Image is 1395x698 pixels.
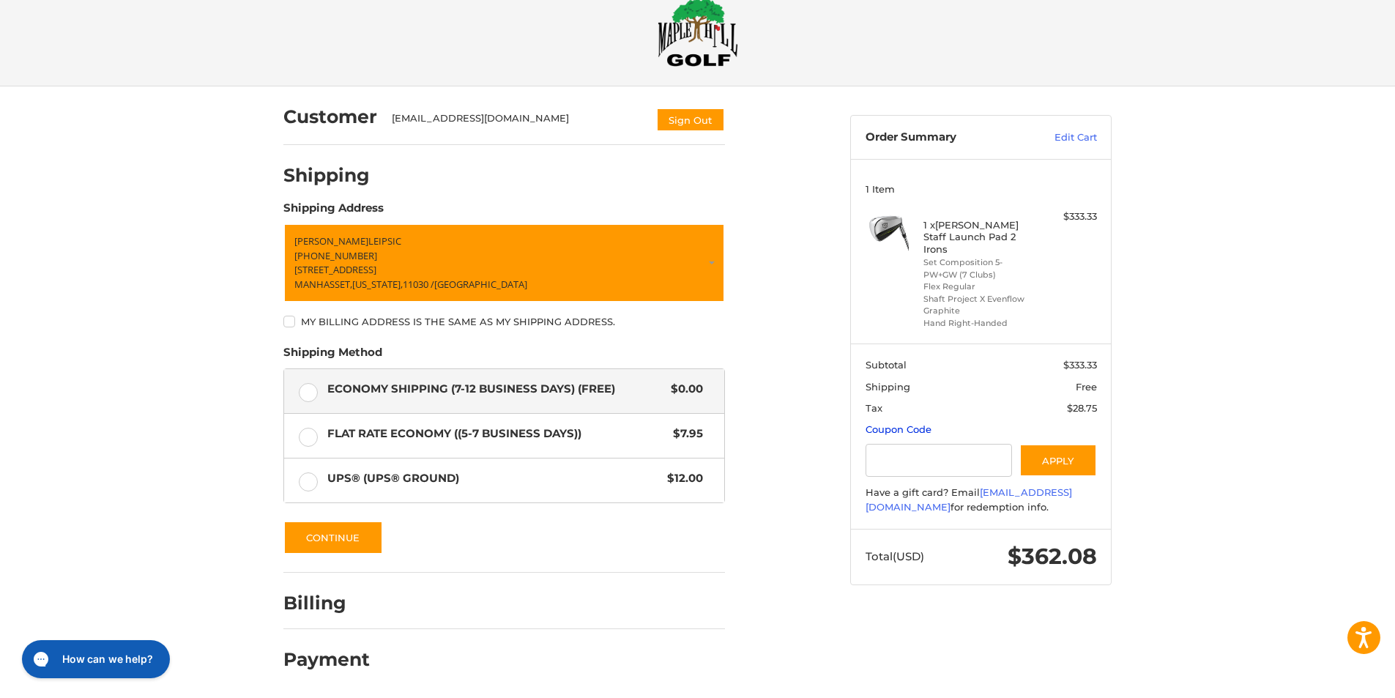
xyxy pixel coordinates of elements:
span: $333.33 [1063,359,1097,371]
span: LEIPSIC [368,234,401,248]
span: [PERSON_NAME] [294,234,368,248]
span: $28.75 [1067,402,1097,414]
li: Shaft Project X Evenflow Graphite [923,293,1035,317]
span: Flat Rate Economy ((5-7 Business Days)) [327,426,666,442]
span: [STREET_ADDRESS] [294,263,376,276]
legend: Shipping Address [283,200,384,223]
label: My billing address is the same as my shipping address. [283,316,725,327]
span: Total (USD) [866,549,924,563]
h2: Shipping [283,164,370,187]
span: Shipping [866,381,910,393]
button: Sign Out [656,108,725,132]
span: [US_STATE], [352,278,403,291]
h3: Order Summary [866,130,1023,145]
h2: Payment [283,648,370,671]
div: Have a gift card? Email for redemption info. [866,486,1097,514]
span: Tax [866,402,882,414]
button: Apply [1019,444,1097,477]
span: $0.00 [663,381,703,398]
span: [GEOGRAPHIC_DATA] [434,278,527,291]
div: $333.33 [1039,209,1097,224]
button: Continue [283,521,383,554]
a: Enter or select a different address [283,223,725,302]
span: $7.95 [666,426,703,442]
h2: Billing [283,592,369,615]
span: [PHONE_NUMBER] [294,249,377,262]
span: $362.08 [1008,543,1097,570]
a: Coupon Code [866,423,931,435]
span: Free [1076,381,1097,393]
h4: 1 x [PERSON_NAME] Staff Launch Pad 2 Irons [923,219,1035,255]
a: [EMAIL_ADDRESS][DOMAIN_NAME] [866,486,1072,513]
span: Economy Shipping (7-12 Business Days) (Free) [327,381,664,398]
iframe: Gorgias live chat messenger [15,635,174,683]
a: Edit Cart [1023,130,1097,145]
h3: 1 Item [866,183,1097,195]
span: UPS® (UPS® Ground) [327,470,661,487]
div: [EMAIL_ADDRESS][DOMAIN_NAME] [392,111,642,132]
span: MANHASSET, [294,278,352,291]
span: 11030 / [403,278,434,291]
li: Flex Regular [923,281,1035,293]
li: Hand Right-Handed [923,317,1035,330]
input: Gift Certificate or Coupon Code [866,444,1013,477]
span: Subtotal [866,359,907,371]
h2: Customer [283,105,377,128]
span: $12.00 [660,470,703,487]
li: Set Composition 5-PW+GW (7 Clubs) [923,256,1035,281]
legend: Shipping Method [283,344,382,368]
